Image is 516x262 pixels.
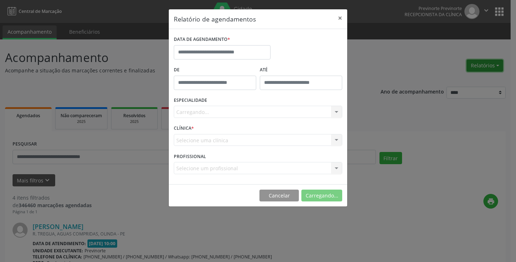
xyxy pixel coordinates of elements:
[260,65,342,76] label: ATÉ
[174,14,256,24] h5: Relatório de agendamentos
[301,190,342,202] button: Carregando...
[174,151,206,162] label: PROFISSIONAL
[174,123,194,134] label: CLÍNICA
[174,95,207,106] label: ESPECIALIDADE
[259,190,299,202] button: Cancelar
[174,65,256,76] label: De
[174,34,230,45] label: DATA DE AGENDAMENTO
[333,9,347,27] button: Close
